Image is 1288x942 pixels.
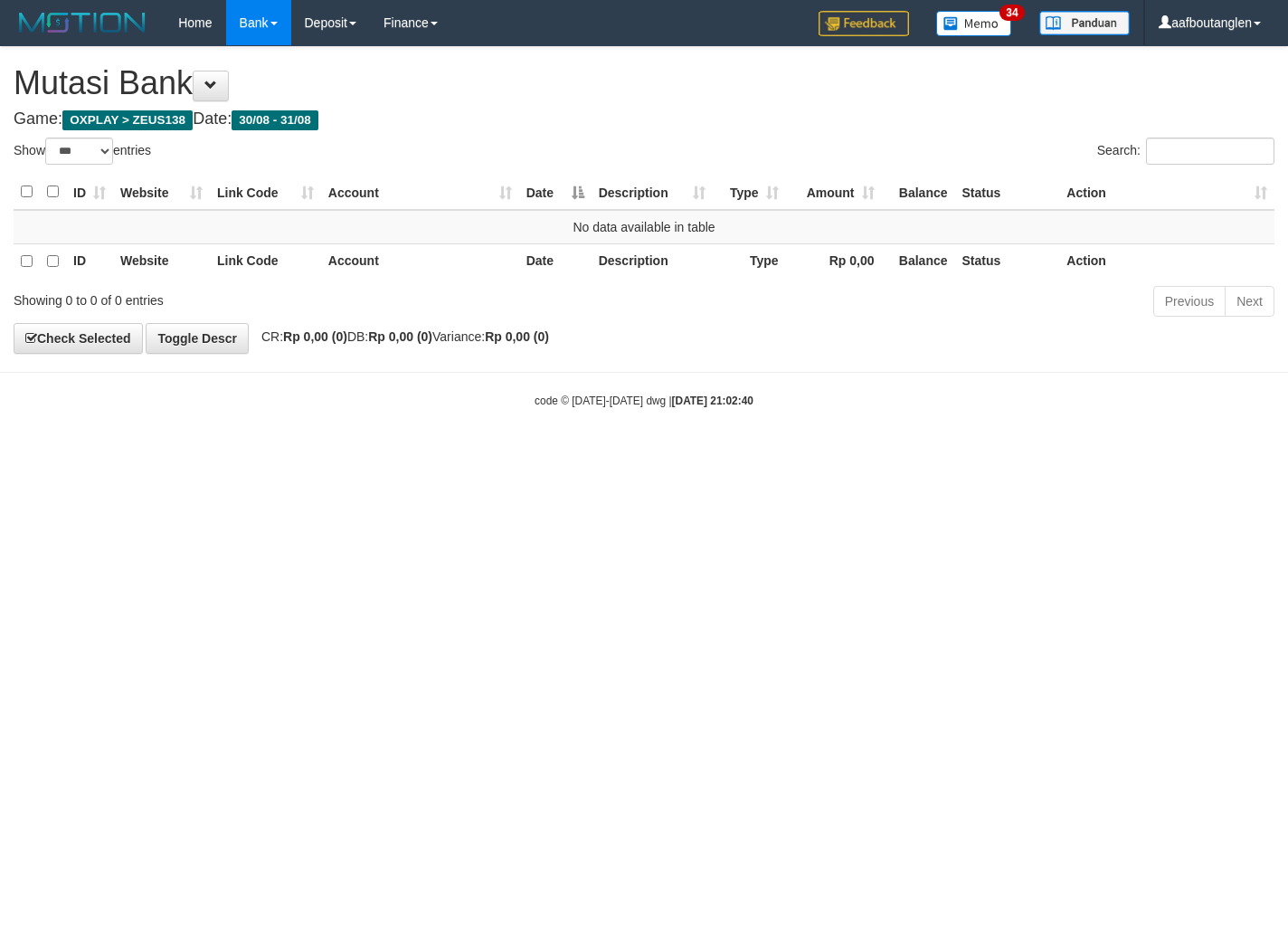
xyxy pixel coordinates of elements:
[592,175,713,210] th: Description: activate to sort column ascending
[672,395,753,407] strong: [DATE] 21:02:40
[14,110,1274,128] h4: Game: Date:
[1059,243,1274,279] th: Action
[14,9,151,36] img: MOTION_logo.png
[66,175,113,210] th: ID: activate to sort column ascending
[1059,175,1274,210] th: Action: activate to sort column ascending
[999,5,1024,21] span: 34
[485,329,549,344] strong: Rp 0,00 (0)
[283,329,347,344] strong: Rp 0,00 (0)
[1225,286,1274,317] a: Next
[1039,11,1130,35] img: panduan.png
[14,65,1274,101] h1: Mutasi Bank
[955,243,1060,279] th: Status
[1153,286,1226,317] a: Previous
[955,175,1060,210] th: Status
[14,138,151,165] label: Show entries
[936,11,1012,36] img: Button%20Memo.svg
[113,243,210,279] th: Website
[368,329,432,344] strong: Rp 0,00 (0)
[252,329,549,344] span: CR: DB: Variance:
[1097,138,1274,165] label: Search:
[1146,138,1274,165] input: Search:
[232,110,318,130] span: 30/08 - 31/08
[713,175,786,210] th: Type: activate to sort column ascending
[14,210,1274,244] td: No data available in table
[519,175,592,210] th: Date: activate to sort column descending
[113,175,210,210] th: Website: activate to sort column ascending
[786,243,882,279] th: Rp 0,00
[66,243,113,279] th: ID
[592,243,713,279] th: Description
[210,243,321,279] th: Link Code
[535,395,753,407] small: code © [DATE]-[DATE] dwg |
[819,11,909,36] img: Feedback.jpg
[45,138,113,165] select: Showentries
[882,243,955,279] th: Balance
[14,284,523,309] div: Showing 0 to 0 of 0 entries
[14,323,143,354] a: Check Selected
[146,323,249,354] a: Toggle Descr
[210,175,321,210] th: Link Code: activate to sort column ascending
[713,243,786,279] th: Type
[519,243,592,279] th: Date
[62,110,193,130] span: OXPLAY > ZEUS138
[786,175,882,210] th: Amount: activate to sort column ascending
[321,243,519,279] th: Account
[321,175,519,210] th: Account: activate to sort column ascending
[882,175,955,210] th: Balance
